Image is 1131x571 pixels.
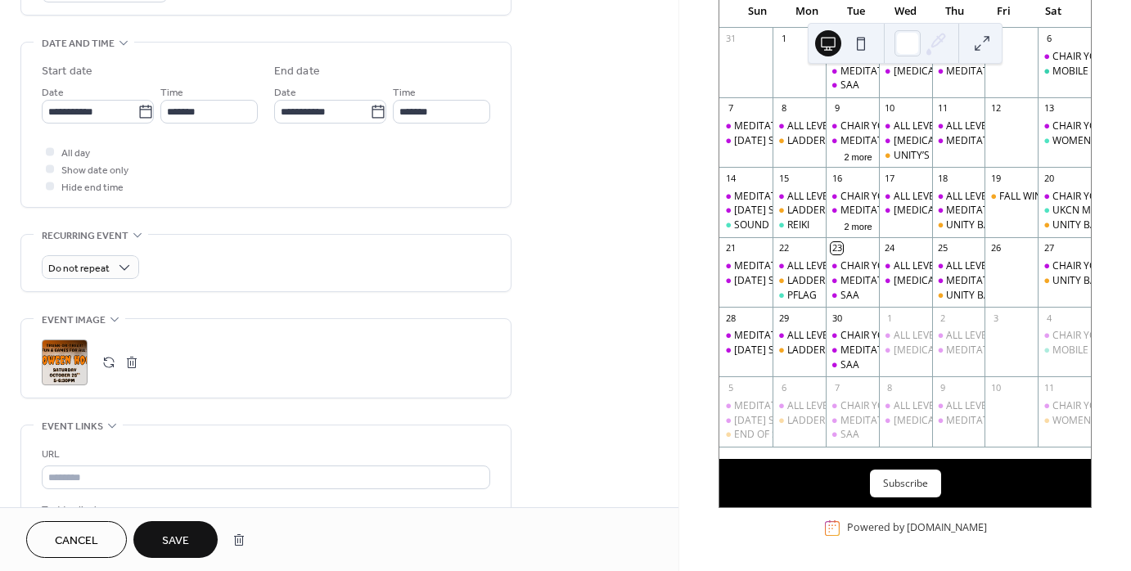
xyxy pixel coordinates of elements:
[907,521,987,535] a: [DOMAIN_NAME]
[1038,190,1091,204] div: CHAIR YOGA
[1038,399,1091,413] div: CHAIR YOGA
[932,344,985,357] div: MEDITATION
[870,470,941,497] button: Subscribe
[734,204,806,218] div: [DATE] SERVICE
[1038,204,1091,218] div: UKCN MEN
[932,218,985,232] div: UNITY BASICS/NEW MEMBER CLASS 1
[879,414,932,428] div: TAI CHI
[719,190,773,204] div: MEDITATION
[777,172,790,184] div: 15
[1043,33,1055,45] div: 6
[826,344,879,357] div: MEDITATION
[932,399,985,413] div: ALL LEVELS FLOW YOGA
[894,259,1003,273] div: ALL LEVELS FLOW YOGA
[840,344,900,357] div: MEDITATION
[879,259,932,273] div: ALL LEVELS FLOW YOGA
[1043,312,1055,324] div: 4
[826,190,879,204] div: CHAIR YOGA
[1052,119,1111,133] div: CHAIR YOGA
[734,259,794,273] div: MEDITATION
[42,227,128,245] span: Recurring event
[932,119,985,133] div: ALL LEVELS FLOW YOGA
[894,65,973,79] div: [MEDICAL_DATA]
[837,149,878,163] button: 2 more
[55,533,98,550] span: Cancel
[274,63,320,80] div: End date
[26,521,127,558] button: Cancel
[946,218,1120,232] div: UNITY BASICS/NEW MEMBER CLASS 1
[879,190,932,204] div: ALL LEVELS FLOW YOGA
[840,358,859,372] div: SAA
[894,399,1003,413] div: ALL LEVELS FLOW YOGA
[773,274,826,288] div: LADDER TO THE LIGHT CLASS
[879,134,932,148] div: TAI CHI
[787,329,897,343] div: ALL LEVELS FLOW YOGA
[1043,381,1055,393] div: 11
[840,289,859,303] div: SAA
[61,145,90,162] span: All day
[946,289,1120,303] div: UNITY BASICS/NEW MEMBER CLASS 2
[894,204,973,218] div: [MEDICAL_DATA]
[847,521,987,535] div: Powered by
[946,414,1006,428] div: MEDITATION
[719,134,773,148] div: SUNDAY SERVICE
[734,119,794,133] div: MEDITATION
[831,172,843,184] div: 16
[826,289,879,303] div: SAA
[932,259,985,273] div: ALL LEVELS FLOW YOGA
[773,134,826,148] div: LADDER TO THE LIGHT CLASS
[840,65,900,79] div: MEDITATION
[932,190,985,204] div: ALL LEVELS FLOW YOGA
[773,119,826,133] div: ALL LEVELS FLOW YOGA
[734,428,881,442] div: END OF SUMMER CELEBRATION
[826,399,879,413] div: CHAIR YOGA
[932,274,985,288] div: MEDITATION
[1052,329,1111,343] div: CHAIR YOGA
[985,190,1038,204] div: FALL WINE TASTING FUNDRAISER
[719,344,773,357] div: SUNDAY SERVICE
[840,119,899,133] div: CHAIR YOGA
[946,274,1006,288] div: MEDITATION
[1052,204,1104,218] div: UKCN MEN
[826,358,879,372] div: SAA
[777,33,790,45] div: 1
[734,329,794,343] div: MEDITATION
[894,190,1003,204] div: ALL LEVELS FLOW YOGA
[393,84,416,101] span: Time
[946,134,1006,148] div: MEDITATION
[773,289,826,303] div: PFLAG
[946,329,1056,343] div: ALL LEVELS FLOW YOGA
[724,33,737,45] div: 31
[932,329,985,343] div: ALL LEVELS FLOW YOGA
[719,259,773,273] div: MEDITATION
[719,428,773,442] div: END OF SUMMER CELEBRATION
[826,65,879,79] div: MEDITATION
[777,242,790,254] div: 22
[719,204,773,218] div: SUNDAY SERVICE
[826,329,879,343] div: CHAIR YOGA
[937,172,949,184] div: 18
[826,79,879,92] div: SAA
[879,399,932,413] div: ALL LEVELS FLOW YOGA
[831,102,843,115] div: 9
[42,339,88,385] div: ;
[840,134,900,148] div: MEDITATION
[42,418,103,435] span: Event links
[724,312,737,324] div: 28
[1043,172,1055,184] div: 20
[884,172,896,184] div: 17
[989,102,1002,115] div: 12
[773,344,826,357] div: LADDER TO THE LIGHT CLASS
[831,312,843,324] div: 30
[840,259,899,273] div: CHAIR YOGA
[162,533,189,550] span: Save
[787,119,897,133] div: ALL LEVELS FLOW YOGA
[937,102,949,115] div: 11
[946,119,1056,133] div: ALL LEVELS FLOW YOGA
[1038,414,1091,428] div: WOMEN'S RETREAT
[719,329,773,343] div: MEDITATION
[946,190,1056,204] div: ALL LEVELS FLOW YOGA
[1038,119,1091,133] div: CHAIR YOGA
[1038,65,1091,79] div: MOBILE FOOD PANTRY
[42,84,64,101] span: Date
